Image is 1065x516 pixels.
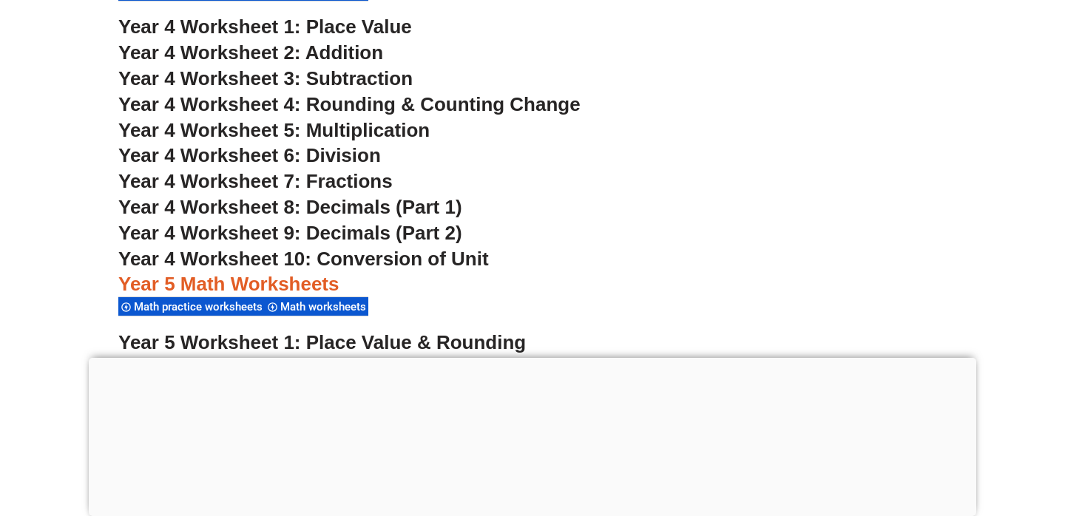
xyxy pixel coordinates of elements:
a: Year 4 Worksheet 10: Conversion of Unit [118,248,489,270]
a: Year 4 Worksheet 3: Subtraction [118,67,413,89]
iframe: Advertisement [89,358,976,512]
div: Math practice worksheets [118,296,265,316]
a: Year 5 Worksheet 1: Place Value & Rounding [118,331,526,353]
a: Year 4 Worksheet 5: Multiplication [118,119,430,141]
a: Year 4 Worksheet 7: Fractions [118,170,393,192]
a: Year 4 Worksheet 1: Place Value [118,16,412,38]
div: Math worksheets [265,296,368,316]
a: Year 5 Worksheet 2: Addition [118,357,383,379]
iframe: Chat Widget [811,349,1065,516]
a: Year 4 Worksheet 9: Decimals (Part 2) [118,222,462,244]
a: Year 4 Worksheet 4: Rounding & Counting Change [118,93,581,115]
span: Math worksheets [280,300,371,313]
a: Year 4 Worksheet 8: Decimals (Part 1) [118,196,462,218]
a: Year 4 Worksheet 6: Division [118,144,381,166]
a: Year 4 Worksheet 2: Addition [118,41,383,64]
h3: Year 5 Math Worksheets [118,272,947,297]
span: Math practice worksheets [134,300,267,313]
